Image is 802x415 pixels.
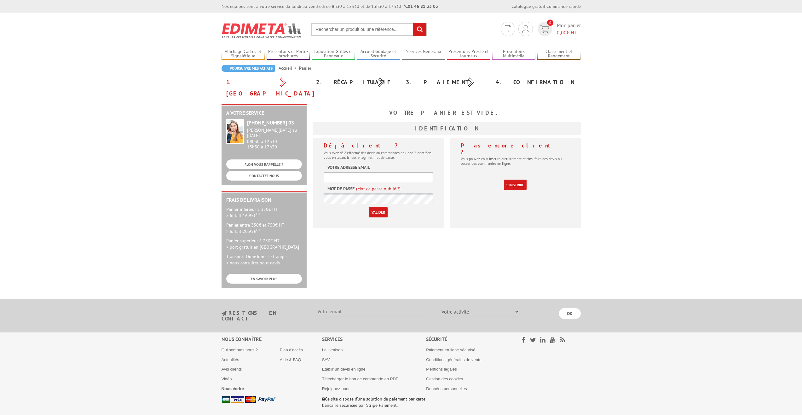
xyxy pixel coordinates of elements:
label: Votre adresse email [327,164,370,170]
p: Ce site dispose d’une solution de paiement par carte bancaire sécurisée par Stripe Paiement. [322,396,426,408]
a: Accueil [279,65,299,71]
div: | [511,3,581,9]
img: Edimeta [222,19,302,42]
div: Nos équipes sont à votre service du lundi au vendredi de 8h30 à 12h30 et de 13h30 à 17h30 [222,3,438,9]
img: newsletter.jpg [222,311,227,316]
span: > forfait 20.95€ [226,228,260,234]
p: Transport Dom-Tom et Etranger [226,253,302,266]
span: 0 [547,20,553,26]
label: Mot de passe [327,186,355,192]
a: Affichage Cadres et Signalétique [222,49,265,59]
a: Poursuivre mes achats [222,65,275,72]
span: > forfait 16.95€ [226,213,260,218]
span: € HT [557,29,581,36]
h2: Frais de Livraison [226,197,302,203]
a: Qui sommes nous ? [222,348,258,352]
b: Votre panier est vide. [389,109,505,116]
span: > port gratuit en [GEOGRAPHIC_DATA] [226,244,299,250]
a: Paiement en ligne sécurisé [426,348,475,352]
a: Données personnelles [426,386,467,391]
h4: Pas encore client ? [461,142,570,155]
div: 3. Paiement [401,77,491,88]
a: Services Généraux [402,49,445,59]
sup: HT [256,212,260,216]
div: 08h30 à 12h30 13h30 à 17h30 [247,128,302,149]
a: Mentions légales [426,367,457,372]
a: Télécharger le bon de commande en PDF [322,377,398,381]
h3: restons en contact [222,310,304,321]
div: 2. Récapitulatif [311,77,401,88]
img: devis rapide [505,25,511,33]
div: Services [322,336,426,343]
div: Nous connaître [222,336,322,343]
input: Rechercher un produit ou une référence... [311,23,427,36]
a: Actualités [222,357,239,362]
input: OK [559,308,581,319]
div: 1. [GEOGRAPHIC_DATA] [222,77,311,99]
input: rechercher [413,23,426,36]
a: CONTACTEZ-NOUS [226,171,302,181]
a: Catalogue gratuit [511,3,545,9]
a: Rejoignez-nous [322,386,350,391]
a: Conditions générales de vente [426,357,482,362]
a: Plan d'accès [280,348,303,352]
input: Valider [369,207,388,217]
a: Etablir un devis en ligne [322,367,366,372]
a: ON VOUS RAPPELLE ? [226,159,302,169]
a: (Mot de passe oublié ?) [356,186,401,192]
span: Mon panier [557,22,581,36]
a: Classement et Rangement [537,49,581,59]
img: widget-service.jpg [226,119,244,144]
p: Panier supérieur à 750€ HT [226,238,302,250]
h3: Identification [313,122,581,135]
p: Vous pouvez vous inscrire gratuitement et ainsi faire des devis ou passer des commandes en ligne. [461,156,570,166]
img: devis rapide [540,26,549,33]
div: 4. Confirmation [491,77,581,88]
a: Avis clients [222,367,242,372]
a: EN SAVOIR PLUS [226,274,302,284]
span: 0,00 [557,29,567,36]
a: Nous écrire [222,386,244,391]
p: Vous avez déjà effectué des devis ou commandes en ligne ? Identifiez-vous en tapant ici votre log... [324,150,433,160]
a: S'inscrire [504,180,527,190]
strong: [PHONE_NUMBER] 03 [247,119,294,126]
a: Présentoirs Presse et Journaux [447,49,490,59]
sup: HT [256,228,260,232]
strong: 01 46 81 33 03 [404,3,438,9]
a: Aide & FAQ [280,357,301,362]
h2: A votre service [226,110,302,116]
div: [PERSON_NAME][DATE] au [DATE] [247,128,302,138]
a: Exposition Grilles et Panneaux [312,49,355,59]
a: Vidéo [222,377,232,381]
img: devis rapide [522,25,529,33]
a: Présentoirs Multimédia [492,49,536,59]
a: Commande rapide [546,3,581,9]
input: Votre email [314,306,427,317]
a: Présentoirs et Porte-brochures [267,49,310,59]
li: Panier [299,65,311,71]
a: Accueil Guidage et Sécurité [357,49,400,59]
p: Panier entre 350€ et 750€ HT [226,222,302,234]
h4: Déjà client ? [324,142,433,149]
a: La livraison [322,348,343,352]
p: Panier inférieur à 350€ HT [226,206,302,219]
span: > nous consulter pour devis [226,260,280,266]
a: devis rapide 0 Mon panier 0,00€ HT [536,22,581,36]
div: Sécurité [426,336,505,343]
a: Gestion des cookies [426,377,463,381]
a: SAV [322,357,330,362]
